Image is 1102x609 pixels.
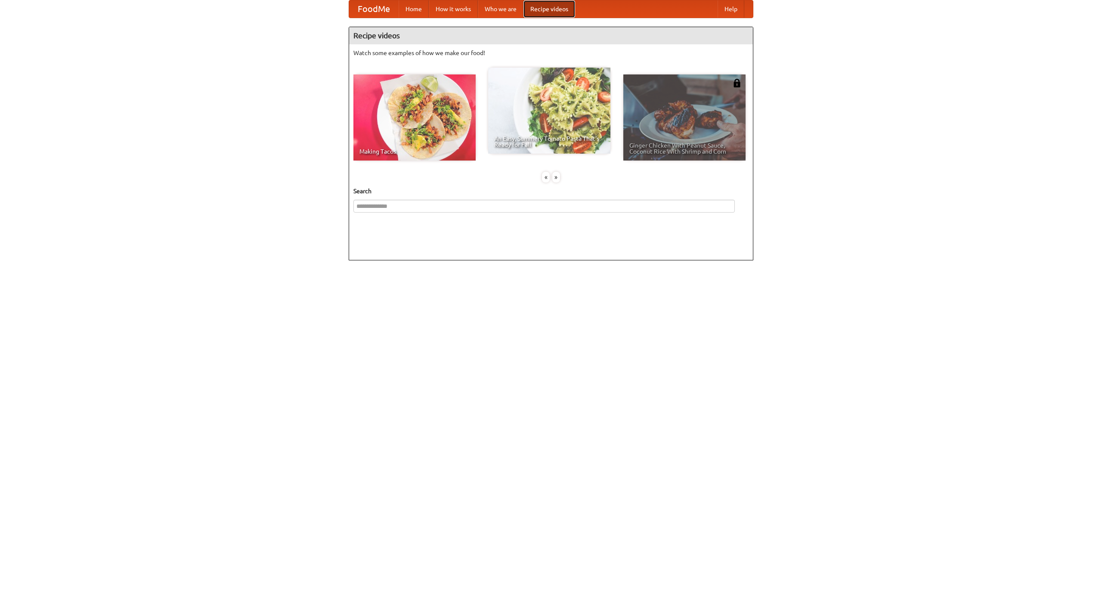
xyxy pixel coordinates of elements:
a: Home [399,0,429,18]
h4: Recipe videos [349,27,753,44]
p: Watch some examples of how we make our food! [353,49,749,57]
a: How it works [429,0,478,18]
div: » [552,172,560,182]
a: Recipe videos [523,0,575,18]
a: FoodMe [349,0,399,18]
a: An Easy, Summery Tomato Pasta That's Ready for Fall [488,68,610,154]
span: Making Tacos [359,148,470,155]
a: Help [718,0,744,18]
a: Making Tacos [353,74,476,161]
div: « [542,172,550,182]
img: 483408.png [733,79,741,87]
h5: Search [353,187,749,195]
a: Who we are [478,0,523,18]
span: An Easy, Summery Tomato Pasta That's Ready for Fall [494,136,604,148]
